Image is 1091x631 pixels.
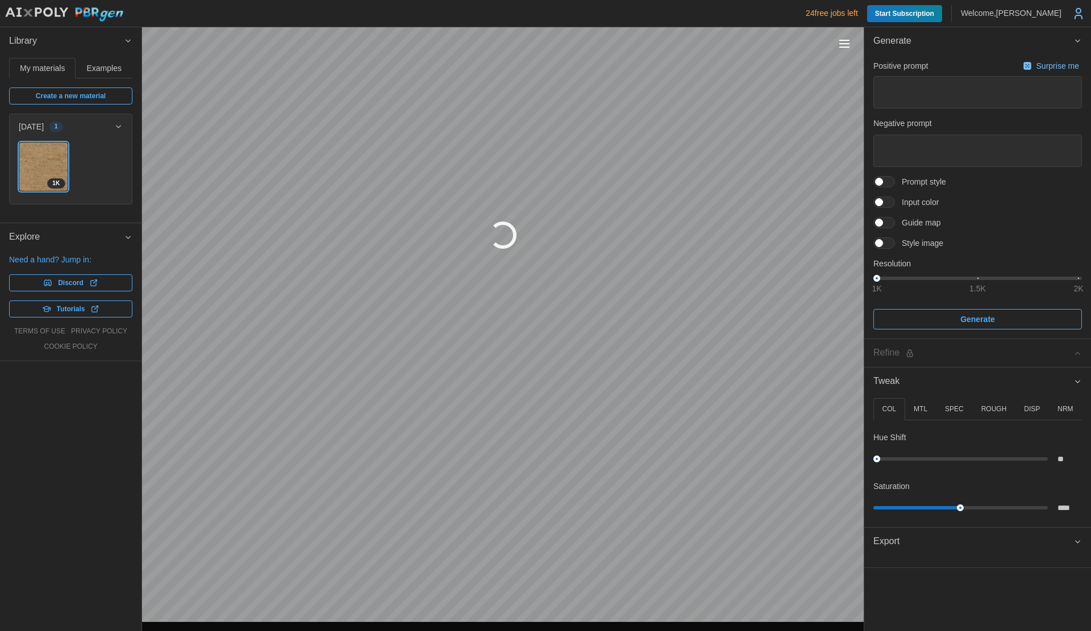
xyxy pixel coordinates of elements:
button: [DATE]1 [10,114,132,139]
span: Input color [895,197,939,208]
button: Tweak [864,367,1091,395]
a: Create a new material [9,87,132,105]
button: Refine [864,339,1091,367]
p: Hue Shift [873,432,906,443]
a: Start Subscription [867,5,942,22]
div: Refine [873,346,1073,360]
div: Generate [864,55,1091,339]
span: 1 K [52,179,60,188]
span: Generate [873,27,1073,55]
p: Saturation [873,480,910,492]
p: SPEC [945,404,964,414]
div: [DATE]1 [10,139,132,204]
img: AIxPoly PBRgen [5,7,124,22]
span: My materials [20,64,65,72]
span: Start Subscription [875,5,934,22]
span: Examples [87,64,122,72]
a: tq5A7OcbNX1coNVUcRsw1K [19,142,68,191]
a: terms of use [14,327,65,336]
img: tq5A7OcbNX1coNVUcRsw [19,143,68,191]
p: 24 free jobs left [806,7,858,19]
p: Need a hand? Jump in: [9,254,132,265]
button: Generate [873,309,1082,329]
p: Negative prompt [873,118,1082,129]
a: cookie policy [44,342,97,352]
span: Explore [9,223,124,251]
span: Generate [960,310,995,329]
a: Tutorials [9,300,132,317]
p: COL [882,404,896,414]
p: Welcome, [PERSON_NAME] [961,7,1061,19]
span: Tweak [873,367,1073,395]
span: Tutorials [57,301,85,317]
div: Tweak [864,395,1091,527]
p: DISP [1024,404,1040,414]
p: ROUGH [981,404,1007,414]
p: [DATE] [19,121,44,132]
button: Toggle viewport controls [836,36,852,52]
button: Export [864,528,1091,555]
span: Prompt style [895,176,946,187]
span: Style image [895,237,943,249]
p: MTL [914,404,927,414]
span: Export [873,528,1073,555]
span: Guide map [895,217,940,228]
span: Discord [58,275,84,291]
button: Generate [864,27,1091,55]
div: Export [864,555,1091,567]
p: Surprise me [1036,60,1081,72]
p: NRM [1057,404,1073,414]
p: Resolution [873,258,1082,269]
span: Create a new material [36,88,106,104]
a: Discord [9,274,132,291]
button: Surprise me [1020,58,1082,74]
span: Library [9,27,124,55]
a: privacy policy [71,327,127,336]
span: 1 [55,122,58,131]
p: Positive prompt [873,60,928,72]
